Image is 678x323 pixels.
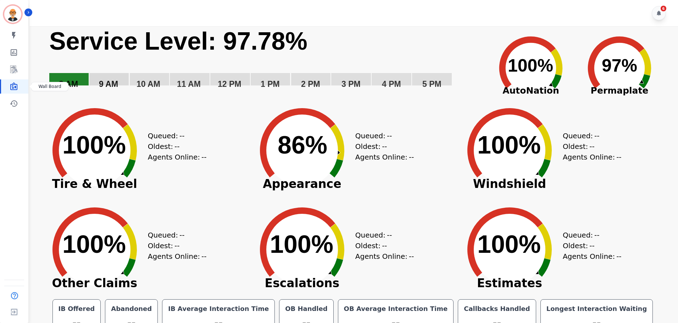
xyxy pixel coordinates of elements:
[382,240,387,251] span: --
[110,304,153,314] div: Abandoned
[218,79,241,89] text: 12 PM
[343,304,449,314] div: OB Average Interaction Time
[355,130,409,141] div: Queued:
[487,84,575,98] span: AutoNation
[563,152,623,162] div: Agents Online:
[477,230,541,258] text: 100%
[563,230,616,240] div: Queued:
[409,152,414,162] span: --
[179,230,184,240] span: --
[594,230,599,240] span: --
[589,240,594,251] span: --
[99,79,118,89] text: 9 AM
[382,141,387,152] span: --
[594,130,599,141] span: --
[616,251,621,262] span: --
[545,304,649,314] div: Longest Interaction Waiting
[387,130,392,141] span: --
[4,6,21,23] img: Bordered avatar
[148,152,208,162] div: Agents Online:
[249,180,355,188] span: Appearance
[174,141,179,152] span: --
[382,79,401,89] text: 4 PM
[148,230,201,240] div: Queued:
[57,304,96,314] div: IB Offered
[148,251,208,262] div: Agents Online:
[456,180,563,188] span: Windshield
[49,27,307,55] text: Service Level: 97.78%
[62,131,126,159] text: 100%
[661,6,666,11] div: 6
[409,251,414,262] span: --
[284,304,329,314] div: OB Handled
[355,141,409,152] div: Oldest:
[341,79,361,89] text: 3 PM
[602,56,637,76] text: 97%
[59,79,78,89] text: 8 AM
[270,230,333,258] text: 100%
[589,141,594,152] span: --
[301,79,320,89] text: 2 PM
[422,79,441,89] text: 5 PM
[563,240,616,251] div: Oldest:
[148,141,201,152] div: Oldest:
[462,304,532,314] div: Callbacks Handled
[62,230,126,258] text: 100%
[41,280,148,287] span: Other Claims
[575,84,664,98] span: Permaplate
[355,240,409,251] div: Oldest:
[201,152,206,162] span: --
[563,251,623,262] div: Agents Online:
[174,240,179,251] span: --
[137,79,160,89] text: 10 AM
[387,230,392,240] span: --
[456,280,563,287] span: Estimates
[563,130,616,141] div: Queued:
[563,141,616,152] div: Oldest:
[49,26,485,99] svg: Service Level: 0%
[616,152,621,162] span: --
[355,251,416,262] div: Agents Online:
[249,280,355,287] span: Escalations
[148,130,201,141] div: Queued:
[278,131,327,159] text: 86%
[201,251,206,262] span: --
[261,79,280,89] text: 1 PM
[177,79,201,89] text: 11 AM
[148,240,201,251] div: Oldest:
[508,56,553,76] text: 100%
[477,131,541,159] text: 100%
[355,152,416,162] div: Agents Online:
[41,180,148,188] span: Tire & Wheel
[179,130,184,141] span: --
[167,304,270,314] div: IB Average Interaction Time
[355,230,409,240] div: Queued:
